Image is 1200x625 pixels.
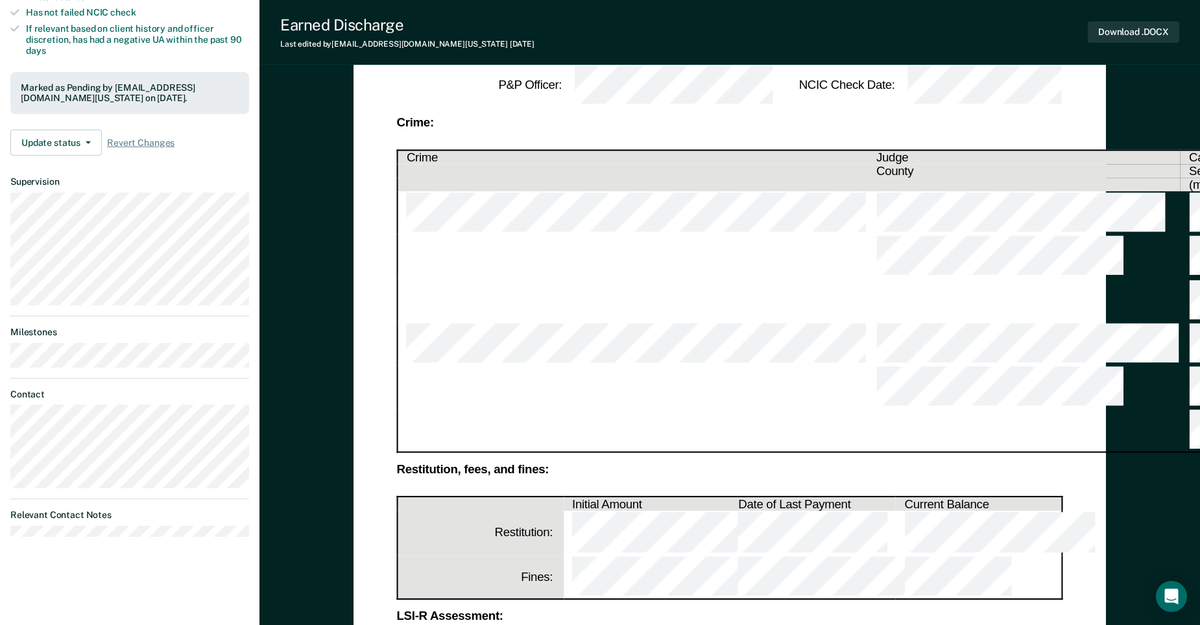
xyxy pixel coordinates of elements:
th: Initial Amount [564,497,730,512]
button: Update status [10,130,102,156]
div: Last edited by [EMAIL_ADDRESS][DOMAIN_NAME][US_STATE] [280,40,534,49]
dt: Supervision [10,176,249,187]
td: P&P Officer : [397,63,564,106]
th: Crime [398,150,868,165]
td: NCIC Check Date : [730,63,896,106]
th: Judge [868,150,1181,165]
button: Download .DOCX [1088,21,1179,43]
dt: Relevant Contact Notes [10,510,249,521]
dt: Milestones [10,327,249,338]
th: Date of Last Payment [730,497,896,512]
div: Has not failed NCIC [26,7,249,18]
div: LSI-R Assessment: [397,610,1063,621]
th: Fines: [398,555,564,599]
div: Restitution, fees, and fines: [397,464,1063,475]
th: Current Balance [896,497,1062,512]
span: days [26,45,45,56]
div: Crime: [397,117,1063,128]
div: Marked as Pending by [EMAIL_ADDRESS][DOMAIN_NAME][US_STATE] on [DATE]. [21,82,239,104]
span: Revert Changes [107,137,174,148]
div: Open Intercom Messenger [1156,581,1187,612]
div: If relevant based on client history and officer discretion, has had a negative UA within the past 90 [26,23,249,56]
dt: Contact [10,389,249,400]
span: check [110,7,136,18]
div: Earned Discharge [280,16,534,34]
th: Restitution: [398,512,564,555]
span: [DATE] [510,40,534,49]
th: County [868,165,1181,178]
